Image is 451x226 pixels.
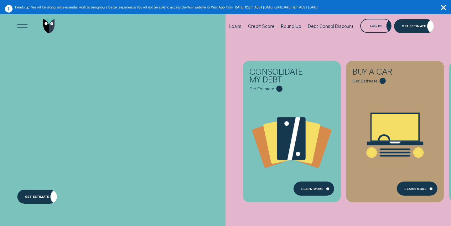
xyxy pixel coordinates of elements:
div: Debt Consol Discount [308,24,354,29]
a: Round Up [281,10,301,42]
a: Buy a car - Learn more [346,61,444,198]
a: Learn more [293,182,334,196]
a: Consolidate my debt - Learn more [243,61,341,198]
a: Loans [229,10,241,42]
button: Open Menu [15,19,29,33]
a: Get Estimate [394,19,434,33]
a: Debt Consol Discount [308,10,354,42]
a: Go to home page [42,10,56,42]
div: Loans [229,24,241,29]
img: Wisr [43,19,55,33]
button: Log in [360,19,391,33]
div: Credit Score [248,24,274,29]
a: Credit Score [248,10,274,42]
h4: For the stuff that can't wait [17,86,137,152]
a: Learn More [397,182,438,196]
div: Buy a car [352,67,415,78]
div: Consolidate my debt [249,67,312,86]
span: Get Estimate [352,78,377,84]
div: Round Up [281,24,301,29]
span: Get Estimate [249,86,274,92]
a: Get estimate [17,190,57,204]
